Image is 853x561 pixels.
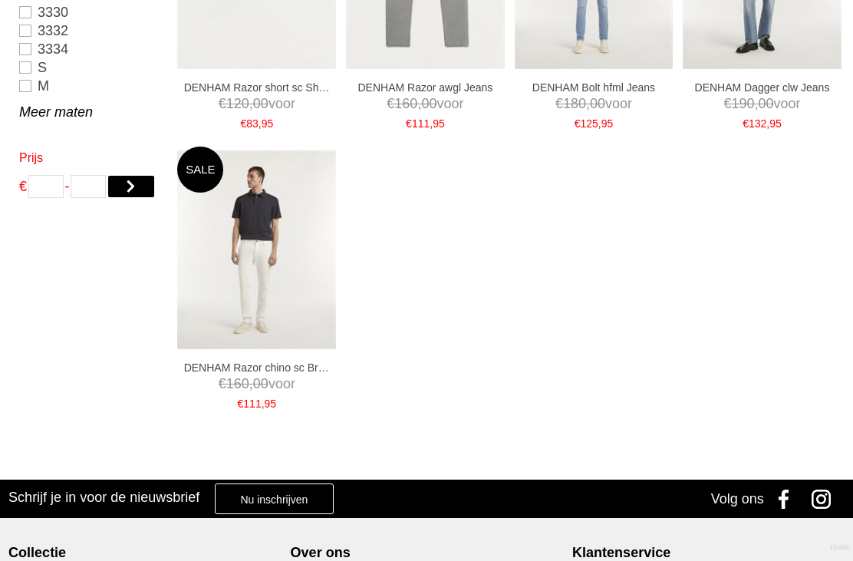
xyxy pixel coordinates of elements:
span: 95 [601,117,614,130]
span: 00 [253,96,268,111]
a: M [19,77,160,95]
h3: Schrijf je in voor de nieuwsbrief [8,489,199,506]
a: 3334 [19,40,160,58]
span: 190 [731,96,754,111]
span: € [219,96,226,111]
span: 00 [253,376,268,391]
span: € [238,398,244,410]
a: DENHAM Dagger clw Jeans [689,81,835,94]
span: 132 [749,117,766,130]
span: voor [689,94,835,114]
a: Divide [830,538,849,557]
span: , [262,398,265,410]
span: € [575,117,581,130]
span: € [723,96,731,111]
span: 83 [246,117,259,130]
span: 95 [769,117,782,130]
span: € [219,376,226,391]
a: 3330 [19,3,160,21]
span: voor [184,375,330,394]
span: voor [184,94,330,114]
span: , [598,117,601,130]
span: , [754,96,758,111]
span: € [406,117,412,130]
a: Instagram [806,480,845,518]
a: 3332 [19,21,160,40]
a: DENHAM Bolt hfml Jeans [521,81,667,94]
a: Facebook [768,480,806,518]
span: 95 [433,117,445,130]
span: 160 [394,96,417,111]
a: DENHAM Razor short sc Shorts [184,81,330,94]
span: € [240,117,246,130]
span: , [430,117,433,130]
span: 160 [226,376,249,391]
div: Over ons [291,544,563,561]
span: , [249,96,253,111]
span: , [417,96,421,111]
div: Collectie [8,544,281,561]
div: Klantenservice [572,544,845,561]
h2: Prijs [19,148,160,167]
span: € [19,175,27,198]
span: € [555,96,563,111]
span: 95 [265,398,277,410]
span: , [766,117,769,130]
img: DENHAM Razor chino sc Broeken en Pantalons [177,150,336,349]
span: 180 [563,96,586,111]
span: € [743,117,749,130]
a: DENHAM Razor chino sc Broeken en Pantalons [184,361,330,375]
span: voor [521,94,667,114]
span: 125 [580,117,598,130]
span: 00 [421,96,436,111]
span: - [64,175,69,198]
a: S [19,58,160,77]
span: 95 [262,117,274,130]
span: , [259,117,262,130]
span: 111 [243,398,261,410]
span: 111 [412,117,430,130]
a: Nu inschrijven [215,483,333,514]
div: Volg ons [711,480,764,518]
span: 00 [759,96,774,111]
span: , [586,96,590,111]
span: voor [352,94,498,114]
span: , [249,376,253,391]
span: 120 [226,96,249,111]
a: DENHAM Razor awgl Jeans [352,81,498,94]
span: € [387,96,394,111]
a: Meer maten [19,103,160,121]
span: 00 [590,96,605,111]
